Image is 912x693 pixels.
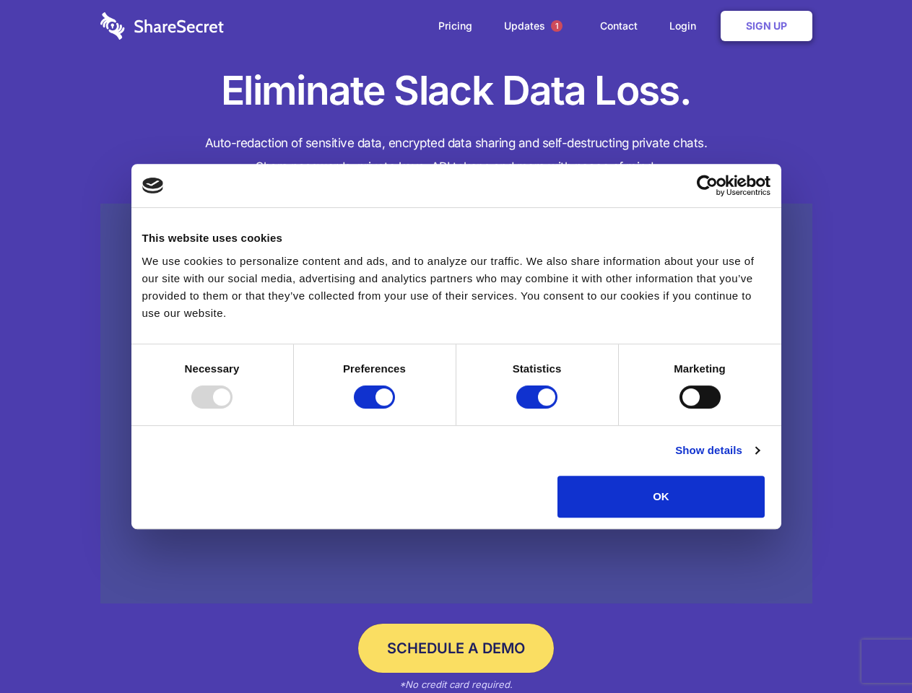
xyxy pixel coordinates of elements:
div: We use cookies to personalize content and ads, and to analyze our traffic. We also share informat... [142,253,770,322]
button: OK [557,476,765,518]
div: This website uses cookies [142,230,770,247]
strong: Statistics [513,362,562,375]
strong: Necessary [185,362,240,375]
strong: Marketing [674,362,726,375]
a: Sign Up [721,11,812,41]
img: logo-wordmark-white-trans-d4663122ce5f474addd5e946df7df03e33cb6a1c49d2221995e7729f52c070b2.svg [100,12,224,40]
img: logo [142,178,164,193]
a: Usercentrics Cookiebot - opens in a new window [644,175,770,196]
a: Wistia video thumbnail [100,204,812,604]
strong: Preferences [343,362,406,375]
a: Login [655,4,718,48]
em: *No credit card required. [399,679,513,690]
h1: Eliminate Slack Data Loss. [100,65,812,117]
a: Pricing [424,4,487,48]
a: Schedule a Demo [358,624,554,673]
span: 1 [551,20,563,32]
a: Show details [675,442,759,459]
a: Contact [586,4,652,48]
h4: Auto-redaction of sensitive data, encrypted data sharing and self-destructing private chats. Shar... [100,131,812,179]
